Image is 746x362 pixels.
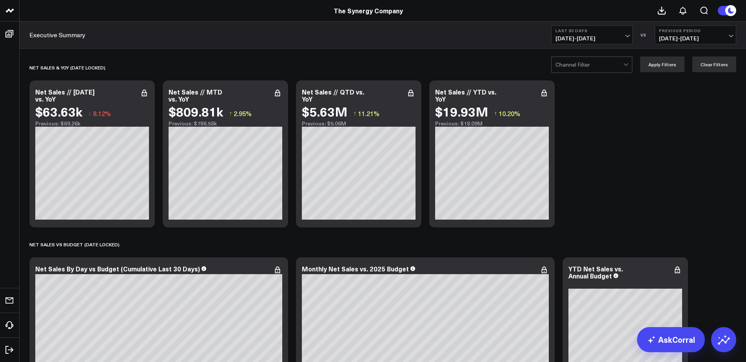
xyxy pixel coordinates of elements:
[88,108,91,118] span: ↓
[35,104,82,118] div: $63.63k
[35,87,94,103] div: Net Sales // [DATE] vs. YoY
[494,108,497,118] span: ↑
[659,28,732,33] b: Previous Period
[555,35,628,42] span: [DATE] - [DATE]
[353,108,356,118] span: ↑
[93,109,111,118] span: 8.12%
[435,87,496,103] div: Net Sales // YTD vs. YoY
[692,56,736,72] button: Clear Filters
[551,25,633,44] button: Last 30 Days[DATE]-[DATE]
[358,109,379,118] span: 11.21%
[29,58,105,76] div: net sales & yoy (date locked)
[29,31,85,39] a: Executive Summary
[229,108,232,118] span: ↑
[568,264,623,280] div: YTD Net Sales vs. Annual Budget
[169,120,282,127] div: Previous: $786.58k
[302,87,364,103] div: Net Sales // QTD vs. YoY
[302,120,416,127] div: Previous: $5.06M
[35,120,149,127] div: Previous: $69.26k
[555,28,628,33] b: Last 30 Days
[29,235,120,253] div: NET SALES vs BUDGET (date locked)
[334,6,403,15] a: The Synergy Company
[35,264,200,273] div: Net Sales By Day vs Budget (Cumulative Last 30 Days)
[435,120,549,127] div: Previous: $18.09M
[169,87,222,103] div: Net Sales // MTD vs. YoY
[637,327,705,352] a: AskCorral
[234,109,252,118] span: 2.95%
[499,109,520,118] span: 10.20%
[435,104,488,118] div: $19.93M
[302,104,347,118] div: $5.63M
[302,264,409,273] div: Monthly Net Sales vs. 2025 Budget
[659,35,732,42] span: [DATE] - [DATE]
[655,25,736,44] button: Previous Period[DATE]-[DATE]
[637,33,651,37] div: VS
[169,104,223,118] div: $809.81k
[640,56,684,72] button: Apply Filters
